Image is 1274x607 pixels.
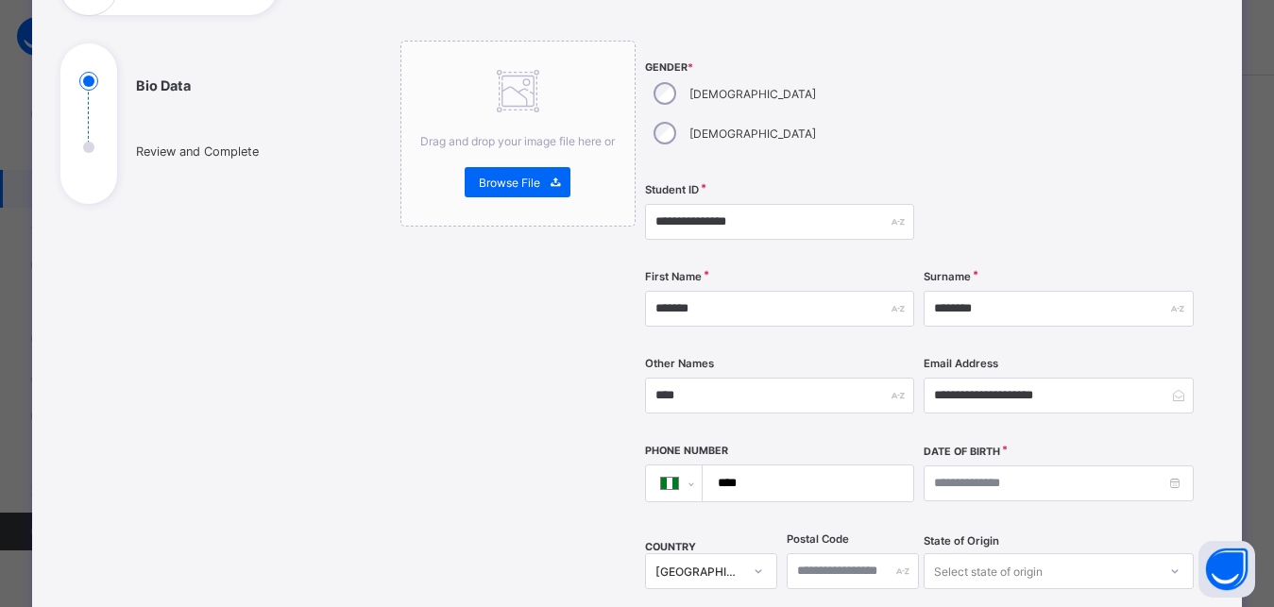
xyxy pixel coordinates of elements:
[655,565,742,579] div: [GEOGRAPHIC_DATA]
[645,183,699,196] label: Student ID
[479,176,540,190] span: Browse File
[1198,541,1255,598] button: Open asap
[787,532,849,546] label: Postal Code
[689,126,816,141] label: [DEMOGRAPHIC_DATA]
[645,445,728,457] label: Phone Number
[934,553,1043,589] div: Select state of origin
[645,541,696,553] span: COUNTRY
[924,534,999,548] span: State of Origin
[400,41,636,227] div: Drag and drop your image file here orBrowse File
[924,446,1000,458] label: Date of Birth
[645,61,914,74] span: Gender
[924,270,971,283] label: Surname
[645,357,714,370] label: Other Names
[645,270,702,283] label: First Name
[420,134,615,148] span: Drag and drop your image file here or
[689,87,816,101] label: [DEMOGRAPHIC_DATA]
[924,357,998,370] label: Email Address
